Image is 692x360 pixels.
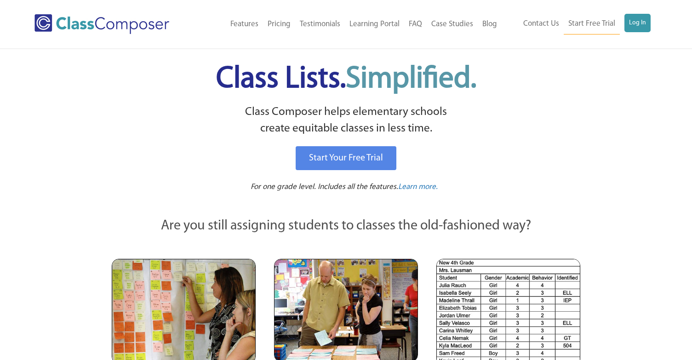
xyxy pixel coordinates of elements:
span: Class Lists. [216,64,476,94]
img: Class Composer [34,14,169,34]
nav: Header Menu [197,14,502,34]
a: Learning Portal [345,14,404,34]
a: Testimonials [295,14,345,34]
a: FAQ [404,14,427,34]
a: Blog [478,14,502,34]
p: Class Composer helps elementary schools create equitable classes in less time. [110,104,582,137]
a: Learn more. [398,182,438,193]
span: Simplified. [346,64,476,94]
span: Start Your Free Trial [309,154,383,163]
a: Log In [624,14,651,32]
a: Case Studies [427,14,478,34]
p: Are you still assigning students to classes the old-fashioned way? [112,216,581,236]
a: Start Free Trial [564,14,620,34]
a: Pricing [263,14,295,34]
a: Contact Us [519,14,564,34]
nav: Header Menu [502,14,651,34]
a: Features [226,14,263,34]
span: Learn more. [398,183,438,191]
a: Start Your Free Trial [296,146,396,170]
span: For one grade level. Includes all the features. [251,183,398,191]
